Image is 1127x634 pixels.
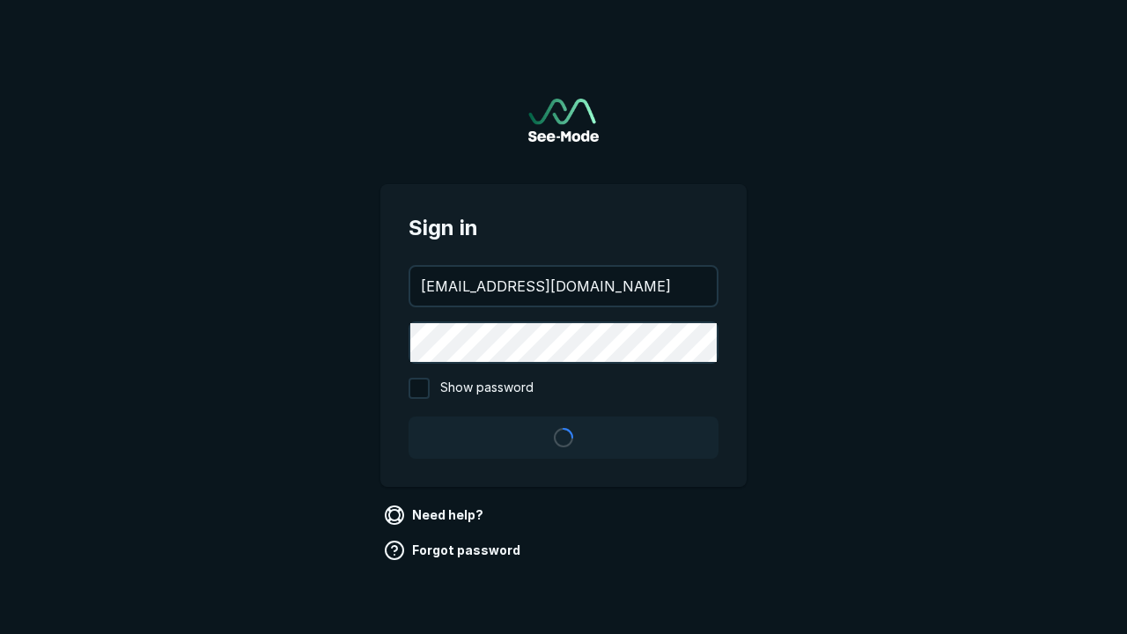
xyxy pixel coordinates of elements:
a: Forgot password [380,536,527,564]
a: Go to sign in [528,99,599,142]
span: Sign in [409,212,718,244]
img: See-Mode Logo [528,99,599,142]
a: Need help? [380,501,490,529]
input: your@email.com [410,267,717,306]
span: Show password [440,378,534,399]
